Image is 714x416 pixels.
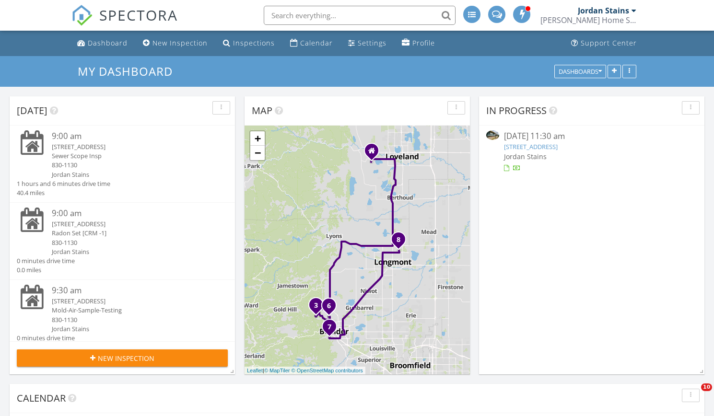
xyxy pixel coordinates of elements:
div: | [245,367,365,375]
div: 334 Wild Horse Cir , Boulder, CO 80304 [316,305,322,311]
span: In Progress [486,104,547,117]
button: Dashboards [554,65,606,78]
span: New Inspection [98,353,154,363]
img: 9359147%2Fcover_photos%2FFGVe2tgCoLD6DH6bTzaT%2Fsmall.jpg [486,130,499,140]
div: [STREET_ADDRESS] [52,142,210,151]
div: 9:00 am [52,208,210,220]
a: © OpenStreetMap contributors [292,368,363,373]
div: 754 S County Road 23 E, Loveland CO 80537 [372,150,377,156]
div: 950 Quince Ave , Boulder, Colorado 80304 [329,305,335,311]
div: Mold-Air-Sample-Testing [52,306,210,315]
span: 10 [701,383,712,391]
i: 7 [328,324,331,331]
div: Calendar [300,38,333,47]
a: 9:00 am [STREET_ADDRESS] Radon Set [CRM -1] 830-1130 Jordan Stains 0 minutes drive time 0.0 miles [17,208,228,275]
div: 40.4 miles [17,188,110,197]
div: 781 Grant Pl , Boulder, Colorado 80302 [329,326,335,332]
span: Map [252,104,272,117]
span: [DATE] [17,104,47,117]
div: Dashboards [559,68,602,75]
a: [DATE] 11:30 am [STREET_ADDRESS] Jordan Stains [486,130,697,173]
div: Scott Home Services, LLC [540,15,636,25]
a: Calendar [286,35,337,52]
a: My Dashboard [78,63,181,79]
span: Jordan Stains [504,152,547,161]
div: 0.0 miles [17,266,75,275]
div: 830-1130 [52,238,210,247]
div: 9:30 am [52,285,210,297]
a: SPECTORA [71,13,178,33]
div: 1 hours and 6 minutes drive time [17,179,110,188]
button: New Inspection [17,349,228,367]
div: 9:00 am [52,130,210,142]
iframe: Intercom live chat [681,383,704,406]
div: [STREET_ADDRESS] [52,297,210,306]
a: 9:00 am [STREET_ADDRESS] Sewer Scope Insp 830-1130 Jordan Stains 1 hours and 6 minutes drive time... [17,130,228,197]
div: Inspections [233,38,275,47]
a: Dashboard [73,35,131,52]
a: Inspections [219,35,279,52]
div: 0 minutes drive time [17,256,75,266]
div: Settings [358,38,386,47]
div: [STREET_ADDRESS] [52,220,210,229]
div: Jordan Stains [52,324,210,334]
a: Zoom in [250,131,265,146]
div: 0 minutes drive time [17,334,75,343]
div: [DATE] 11:30 am [504,130,680,142]
span: Calendar [17,392,66,404]
img: The Best Home Inspection Software - Spectora [71,5,93,26]
div: New Inspection [152,38,208,47]
i: 8 [397,237,400,243]
div: 1831 Ashford Cir , Longmont, Colorado 80504 [398,239,404,245]
div: 830-1130 [52,315,210,324]
a: Leaflet [247,368,263,373]
div: Profile [412,38,435,47]
a: 9:30 am [STREET_ADDRESS] Mold-Air-Sample-Testing 830-1130 Jordan Stains 0 minutes drive time 0.0 ... [17,285,228,352]
div: 830-1130 [52,161,210,170]
a: © MapTiler [264,368,290,373]
span: SPECTORA [99,5,178,25]
div: Sewer Scope Insp [52,151,210,161]
a: Zoom out [250,146,265,160]
div: Jordan Stains [52,170,210,179]
i: 3 [314,302,318,309]
div: Dashboard [88,38,128,47]
a: [STREET_ADDRESS] [504,142,558,151]
input: Search everything... [264,6,456,25]
div: Jordan Stains [578,6,629,15]
div: Radon Set [CRM -1] [52,229,210,238]
div: Support Center [581,38,637,47]
i: 6 [327,303,331,310]
a: Settings [344,35,390,52]
div: Jordan Stains [52,247,210,256]
a: Support Center [567,35,641,52]
a: New Inspection [139,35,211,52]
a: Profile [398,35,439,52]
